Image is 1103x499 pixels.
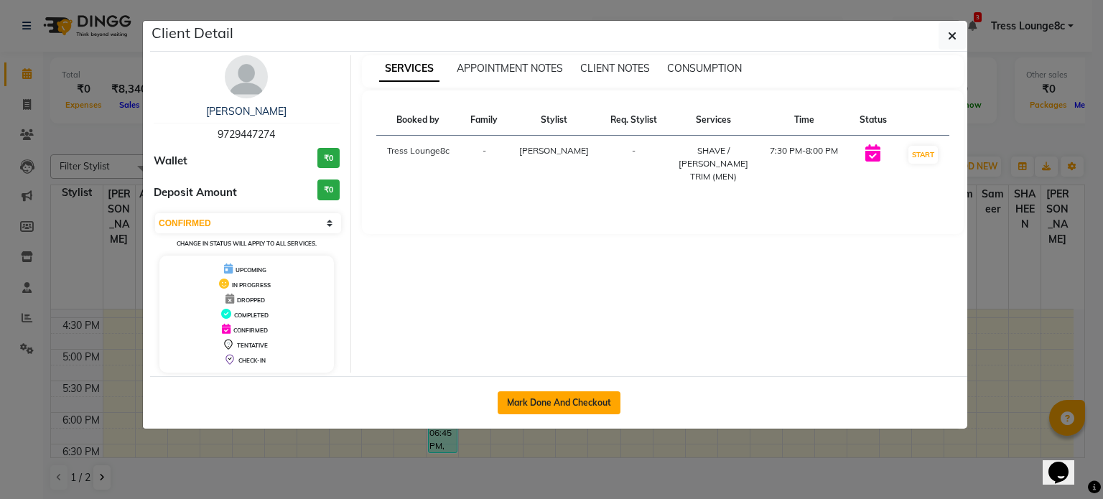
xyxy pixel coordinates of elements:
[152,22,233,44] h5: Client Detail
[154,153,187,169] span: Wallet
[600,105,667,136] th: Req. Stylist
[667,62,742,75] span: CONSUMPTION
[460,136,508,192] td: -
[317,179,340,200] h3: ₹0
[1043,442,1089,485] iframe: chat widget
[154,185,237,201] span: Deposit Amount
[376,105,461,136] th: Booked by
[233,327,268,334] span: CONFIRMED
[580,62,650,75] span: CLIENT NOTES
[460,105,508,136] th: Family
[237,297,265,304] span: DROPPED
[498,391,620,414] button: Mark Done And Checkout
[225,55,268,98] img: avatar
[676,144,750,183] div: SHAVE / [PERSON_NAME] TRIM (MEN)
[759,105,850,136] th: Time
[379,56,439,82] span: SERVICES
[600,136,667,192] td: -
[668,105,759,136] th: Services
[218,128,275,141] span: 9729447274
[317,148,340,169] h3: ₹0
[237,342,268,349] span: TENTATIVE
[508,105,600,136] th: Stylist
[457,62,563,75] span: APPOINTMENT NOTES
[236,266,266,274] span: UPCOMING
[238,357,266,364] span: CHECK-IN
[206,105,287,118] a: [PERSON_NAME]
[759,136,850,192] td: 7:30 PM-8:00 PM
[234,312,269,319] span: COMPLETED
[232,281,271,289] span: IN PROGRESS
[376,136,461,192] td: Tress Lounge8c
[908,146,938,164] button: START
[519,145,589,156] span: [PERSON_NAME]
[177,240,317,247] small: Change in status will apply to all services.
[850,105,897,136] th: Status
